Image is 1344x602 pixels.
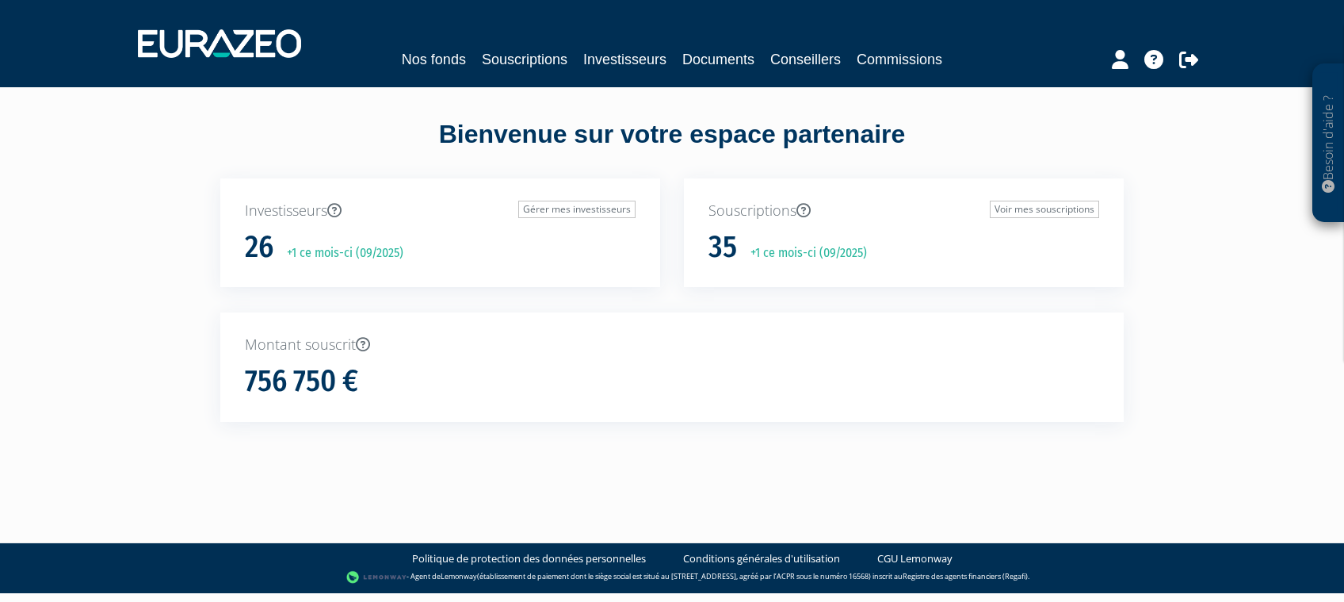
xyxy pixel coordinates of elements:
a: Commissions [857,48,942,71]
h1: 756 750 € [245,365,358,398]
a: Documents [682,48,754,71]
p: Montant souscrit [245,335,1099,355]
a: Souscriptions [482,48,567,71]
a: Politique de protection des données personnelles [412,551,646,566]
a: CGU Lemonway [877,551,953,566]
div: - Agent de (établissement de paiement dont le siège social est situé au [STREET_ADDRESS], agréé p... [16,569,1328,585]
a: Investisseurs [583,48,666,71]
p: +1 ce mois-ci (09/2025) [739,244,867,263]
h1: 35 [708,231,737,264]
p: +1 ce mois-ci (09/2025) [276,244,403,263]
a: Lemonway [441,571,477,581]
p: Besoin d'aide ? [1319,72,1338,215]
a: Registre des agents financiers (Regafi) [903,571,1028,581]
a: Voir mes souscriptions [990,201,1099,218]
h1: 26 [245,231,273,264]
p: Souscriptions [708,201,1099,221]
a: Conditions générales d'utilisation [683,551,840,566]
div: Bienvenue sur votre espace partenaire [208,117,1136,178]
a: Conseillers [770,48,841,71]
p: Investisseurs [245,201,636,221]
img: logo-lemonway.png [346,569,407,585]
img: 1732889491-logotype_eurazeo_blanc_rvb.png [138,29,301,58]
a: Nos fonds [402,48,466,71]
a: Gérer mes investisseurs [518,201,636,218]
